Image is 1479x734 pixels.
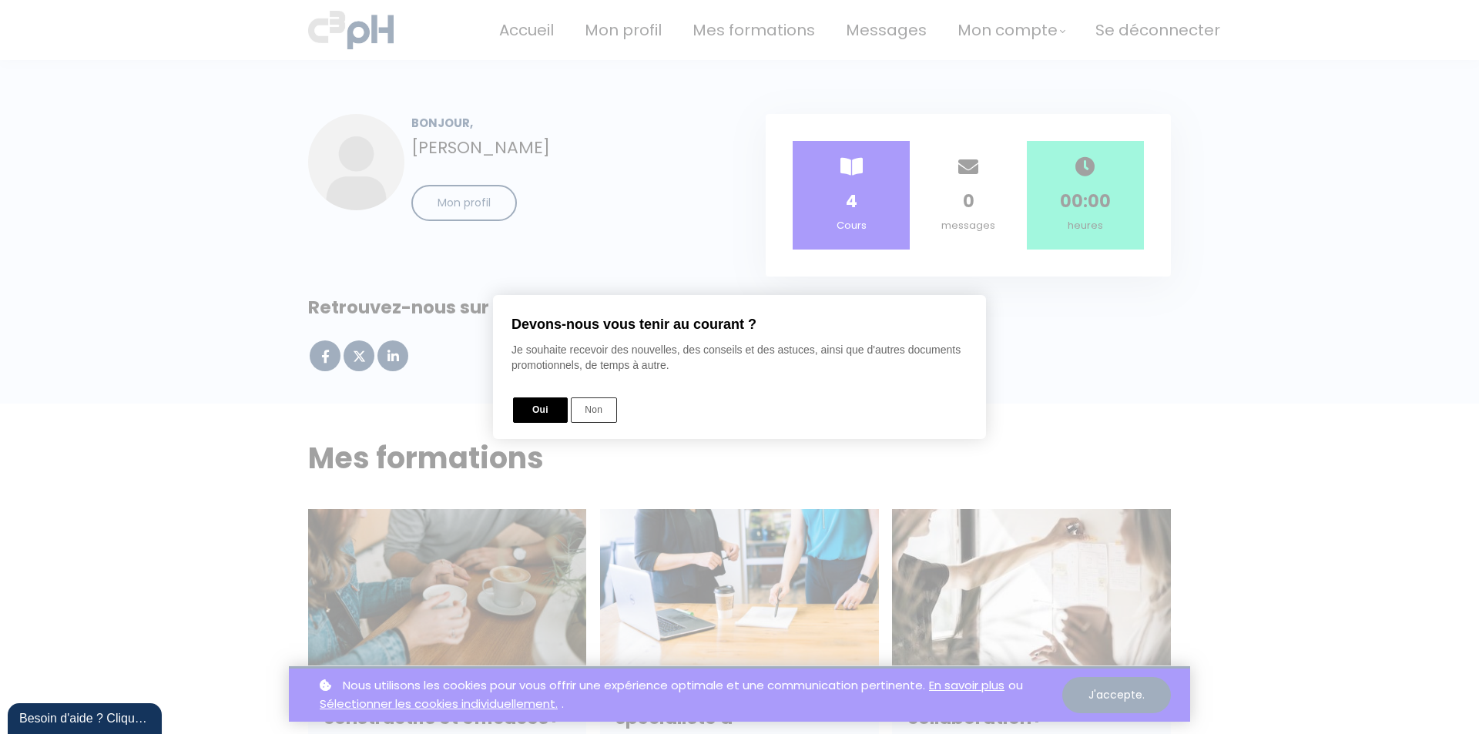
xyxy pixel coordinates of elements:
[8,700,165,734] iframe: chat widget
[511,342,971,373] p: Je souhaite recevoir des nouvelles, des conseils et des astuces, ainsi que d'autres documents pro...
[571,397,617,423] button: Non
[513,397,568,423] button: Oui
[511,315,963,334] strong: Devons-nous vous tenir au courant ?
